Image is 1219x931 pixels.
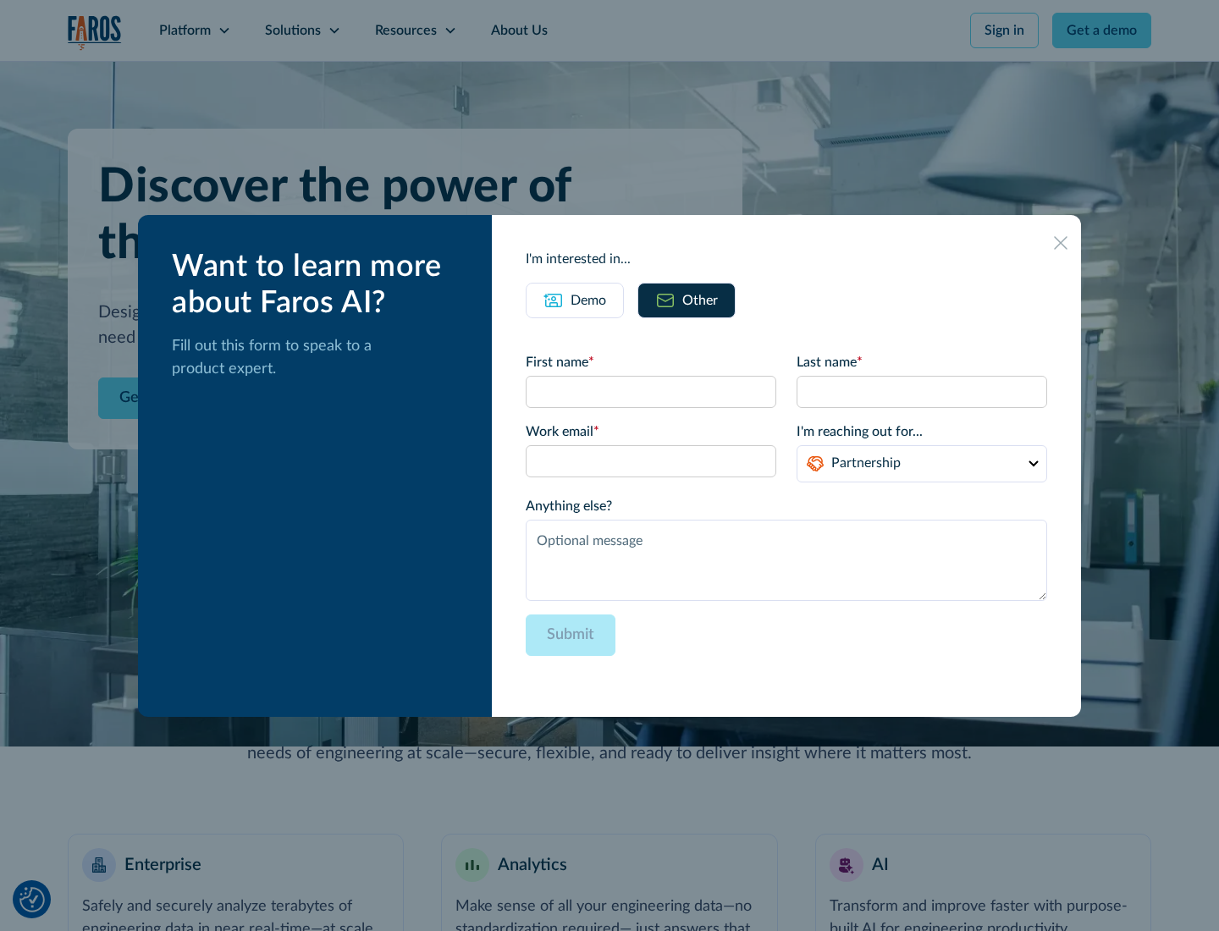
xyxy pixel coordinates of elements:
label: Last name [797,352,1047,372]
label: I'm reaching out for... [797,421,1047,442]
label: Anything else? [526,496,1047,516]
p: Fill out this form to speak to a product expert. [172,335,465,381]
div: Want to learn more about Faros AI? [172,249,465,322]
div: Demo [571,290,606,311]
form: Email Form [526,352,1047,683]
input: Submit [526,614,615,656]
div: I'm interested in... [526,249,1047,269]
label: Work email [526,421,776,442]
div: Other [682,290,718,311]
label: First name [526,352,776,372]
